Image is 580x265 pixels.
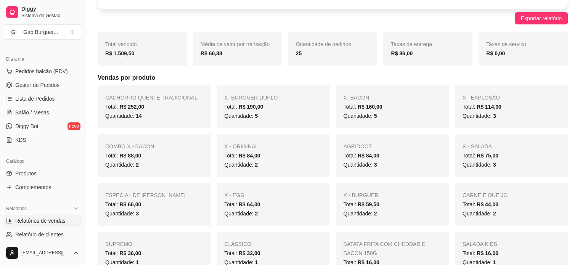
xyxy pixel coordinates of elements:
span: Relatório de clientes [15,231,64,238]
span: Quantidade: [105,113,142,119]
span: 2 [255,210,258,217]
a: Lista de Pedidos [3,93,82,105]
span: X - EXPLOSÃO [463,95,500,101]
strong: R$ 86,00 [391,50,413,56]
span: 3 [493,113,496,119]
span: 3 [374,162,377,168]
span: R$ 66,00 [119,201,141,207]
span: G [10,28,17,36]
span: Total: [105,201,141,207]
strong: R$ 60,38 [201,50,222,56]
span: SUPREMO [105,241,132,247]
span: R$ 75,00 [477,153,498,159]
span: R$ 36,00 [119,250,141,256]
span: 2 [493,210,496,217]
button: Select a team [3,24,82,40]
span: Lista de Pedidos [15,95,55,103]
a: Complementos [3,181,82,193]
span: R$ 190,00 [239,104,263,110]
span: Diggy [21,6,79,13]
span: KDS [15,136,26,144]
span: Taxas de serviço [486,41,526,47]
span: Sistema de Gestão [21,13,79,19]
span: Total: [105,104,144,110]
span: Quantidade: [344,113,377,119]
span: Total: [224,104,263,110]
span: Total: [463,104,501,110]
span: Complementos [15,183,51,191]
span: Total: [463,250,498,256]
div: Catálogo [3,155,82,167]
div: Dia a dia [3,53,82,65]
span: X - BURGUER [344,192,379,198]
span: R$ 84,00 [239,153,260,159]
span: 2 [374,210,377,217]
span: Quantidade de pedidos [296,41,351,47]
span: SALADA KIDS [463,241,497,247]
span: 5 [255,113,258,119]
span: Total: [224,250,260,256]
span: Exportar relatório [521,14,562,22]
span: ESPECIAL DE [PERSON_NAME] [105,192,185,198]
span: Total: [105,250,141,256]
span: R$ 44,00 [477,201,498,207]
span: Pedidos balcão (PDV) [15,67,68,75]
span: Quantidade: [105,162,139,168]
span: 2 [255,162,258,168]
span: 14 [136,113,142,119]
span: COMBO X - BACON [105,143,154,149]
span: R$ 84,00 [358,153,379,159]
span: Salão / Mesas [15,109,49,116]
a: Salão / Mesas [3,106,82,119]
span: Quantidade: [463,113,496,119]
span: 3 [493,162,496,168]
span: 3 [136,210,139,217]
span: Quantidade: [463,210,496,217]
span: AGRIDOCE [344,143,372,149]
span: Total: [224,153,260,159]
a: DiggySistema de Gestão [3,3,82,21]
span: 2 [136,162,139,168]
span: Quantidade: [224,162,258,168]
span: Produtos [15,170,37,177]
span: Diggy Bot [15,122,39,130]
span: Relatórios [6,206,27,212]
span: Quantidade: [224,210,258,217]
span: Quantidade: [344,162,377,168]
span: X - SALADA [463,143,492,149]
span: Quantidade: [344,210,377,217]
span: Relatórios de vendas [15,217,66,225]
button: Exportar relatório [515,12,568,24]
span: Taxas de entrega [391,41,432,47]
span: X - ORIGINAL [224,143,258,149]
strong: 25 [296,50,302,56]
span: Total: [344,201,379,207]
a: Relatório de clientes [3,228,82,241]
button: Pedidos balcão (PDV) [3,65,82,77]
span: CARNE E QUEIJO [463,192,508,198]
span: R$ 252,00 [119,104,144,110]
span: Total: [463,201,498,207]
a: Produtos [3,167,82,180]
span: R$ 64,00 [239,201,260,207]
span: Total: [224,201,260,207]
span: Total: [105,153,141,159]
strong: R$ 1.509,50 [105,50,134,56]
span: R$ 16,00 [477,250,498,256]
span: Total: [463,153,498,159]
a: KDS [3,134,82,146]
a: Relatórios de vendas [3,215,82,227]
div: Gab Burguer ... [23,28,58,36]
span: Total vendido [105,41,137,47]
span: Gestor de Pedidos [15,81,59,89]
span: Quantidade: [463,162,496,168]
span: Total: [344,104,382,110]
span: BATATA FRITA COM CHEDDAR E BACON 150G [344,241,426,256]
a: Diggy Botnovo [3,120,82,132]
span: Quantidade: [105,210,139,217]
span: R$ 114,00 [477,104,501,110]
span: X -BURGUER DUPLO [224,95,278,101]
span: Média de valor por transação [201,41,270,47]
span: 5 [374,113,377,119]
a: Gestor de Pedidos [3,79,82,91]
